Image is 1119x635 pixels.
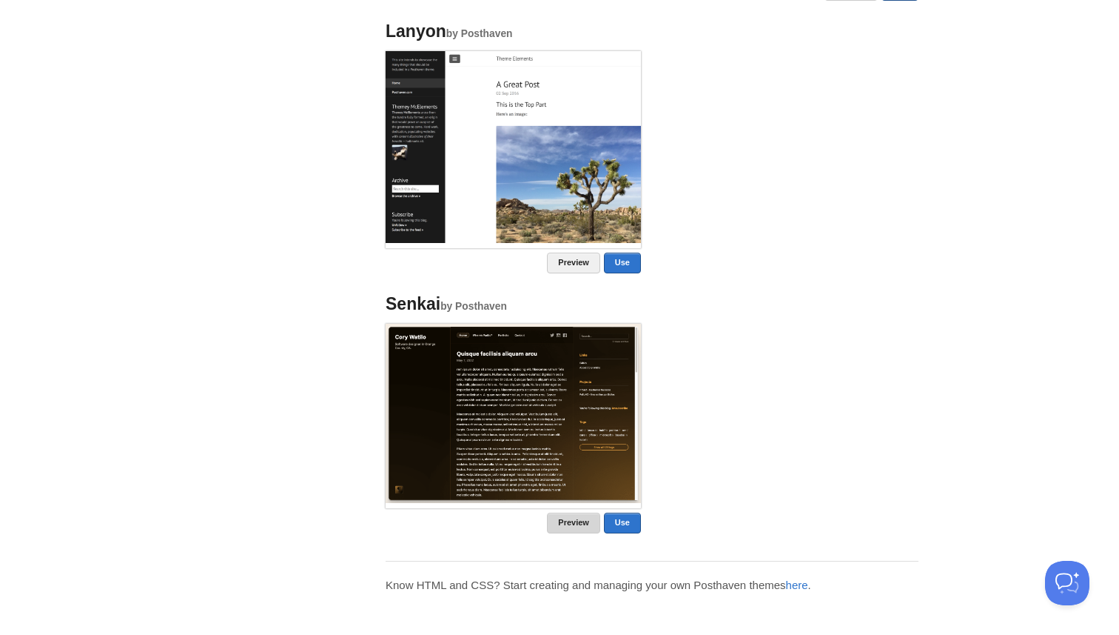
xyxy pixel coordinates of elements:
[440,301,507,312] small: by Posthaven
[547,513,600,533] a: Preview
[386,51,641,243] img: Screenshot
[604,253,641,273] a: Use
[604,513,641,533] a: Use
[786,579,808,591] a: here
[386,324,641,503] img: Screenshot
[1045,561,1089,605] iframe: Help Scout Beacon - Open
[386,295,641,313] h4: Senkai
[386,577,918,593] p: Know HTML and CSS? Start creating and managing your own Posthaven themes .
[446,28,513,39] small: by Posthaven
[547,253,600,273] a: Preview
[386,22,641,41] h4: Lanyon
